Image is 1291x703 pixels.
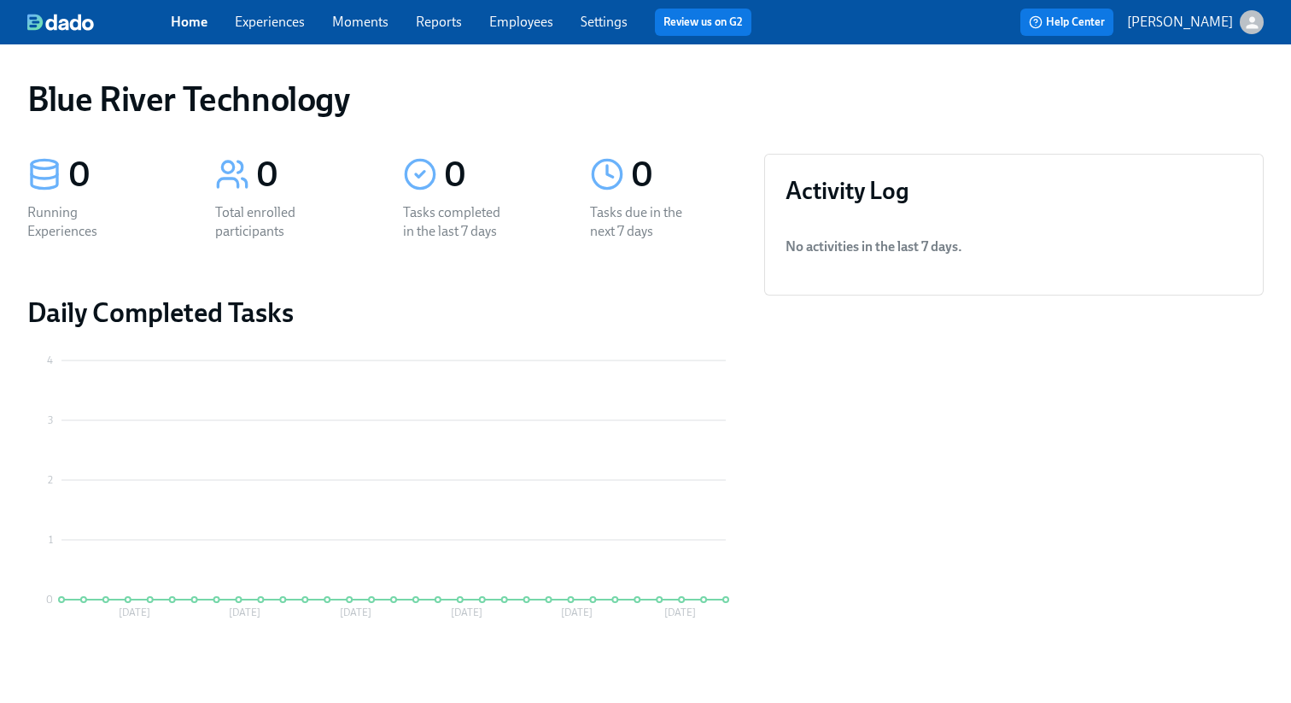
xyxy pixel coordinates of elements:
tspan: 4 [47,354,53,366]
li: No activities in the last 7 days . [786,226,1242,267]
h2: Daily Completed Tasks [27,296,737,330]
div: Tasks completed in the last 7 days [403,203,512,241]
button: [PERSON_NAME] [1127,10,1264,34]
div: Running Experiences [27,203,137,241]
a: Settings [581,14,628,30]
div: 0 [256,154,362,196]
tspan: [DATE] [340,606,371,618]
p: [PERSON_NAME] [1127,13,1233,32]
div: Tasks due in the next 7 days [590,203,699,241]
a: Experiences [235,14,305,30]
a: Employees [489,14,553,30]
a: dado [27,14,171,31]
tspan: 1 [49,534,53,546]
tspan: 3 [48,414,53,426]
button: Help Center [1020,9,1113,36]
tspan: 2 [48,474,53,486]
tspan: 0 [46,594,53,606]
tspan: [DATE] [561,606,593,618]
button: Review us on G2 [655,9,751,36]
tspan: [DATE] [229,606,260,618]
div: 0 [68,154,174,196]
h1: Blue River Technology [27,79,350,120]
tspan: [DATE] [664,606,696,618]
div: 0 [444,154,550,196]
div: Total enrolled participants [215,203,324,241]
h3: Activity Log [786,175,1242,206]
a: Moments [332,14,388,30]
div: 0 [631,154,737,196]
tspan: [DATE] [119,606,150,618]
a: Review us on G2 [663,14,743,31]
a: Home [171,14,207,30]
img: dado [27,14,94,31]
span: Help Center [1029,14,1105,31]
tspan: [DATE] [451,606,482,618]
a: Reports [416,14,462,30]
